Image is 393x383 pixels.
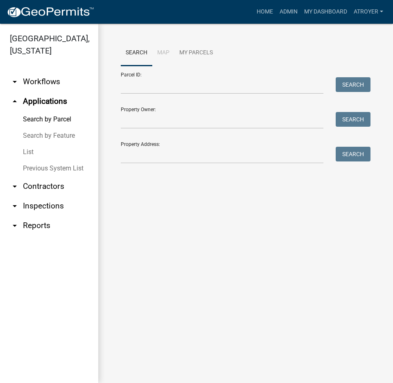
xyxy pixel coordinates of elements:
button: Search [336,147,370,161]
i: arrow_drop_down [10,221,20,231]
button: Search [336,77,370,92]
button: Search [336,112,370,127]
a: My Dashboard [301,4,350,20]
a: My Parcels [174,40,218,66]
a: atroyer [350,4,386,20]
a: Search [121,40,152,66]
i: arrow_drop_down [10,181,20,191]
a: Admin [276,4,301,20]
i: arrow_drop_down [10,77,20,87]
i: arrow_drop_up [10,96,20,106]
i: arrow_drop_down [10,201,20,211]
a: Home [253,4,276,20]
